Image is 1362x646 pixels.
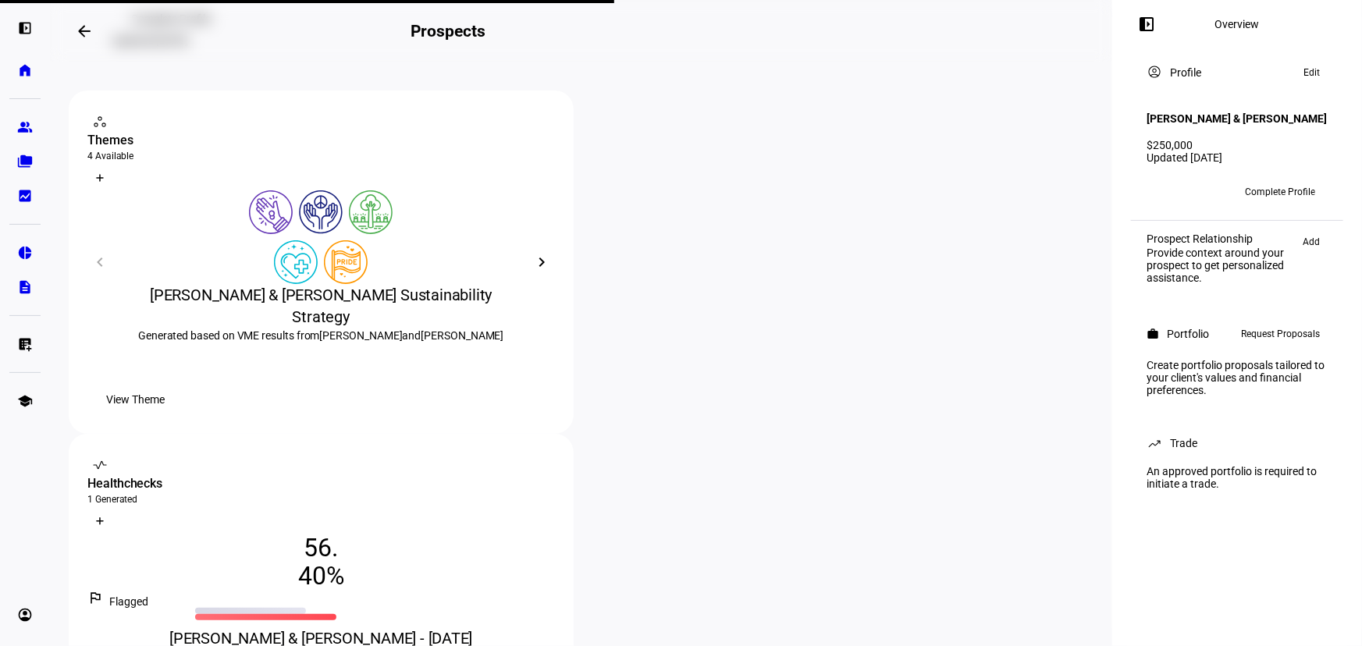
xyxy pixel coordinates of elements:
span: View Theme [106,384,165,415]
a: home [9,55,41,86]
mat-icon: outlined_flag [87,590,103,605]
a: pie_chart [9,237,41,268]
eth-panel-overview-card-header: Profile [1147,63,1328,82]
h2: Prospects [411,22,485,41]
eth-mat-symbol: folder_copy [17,154,33,169]
span: [PERSON_NAME] [320,329,403,342]
span: Add [1303,232,1320,251]
eth-mat-symbol: description [17,279,33,295]
a: group [9,112,41,143]
img: healthWellness.colored.svg [274,240,318,284]
div: Trade [1170,437,1197,449]
a: folder_copy [9,146,41,177]
button: View Theme [87,384,183,415]
div: [PERSON_NAME] & [PERSON_NAME] Sustainability Strategy [87,284,555,328]
button: Edit [1296,63,1328,82]
div: An approved portfolio is required to initiate a trade. [1137,459,1337,496]
span: BB [1153,186,1165,197]
div: 1 Generated [87,493,555,506]
div: 4 Available [87,150,555,162]
eth-panel-overview-card-header: Portfolio [1147,325,1328,343]
div: Portfolio [1167,328,1209,340]
mat-icon: work [1147,328,1159,340]
div: Overview [1215,18,1260,30]
eth-mat-symbol: account_circle [17,607,33,623]
eth-mat-symbol: list_alt_add [17,336,33,352]
div: Profile [1170,66,1201,79]
span: Complete Profile [1245,179,1315,204]
div: $250,000 [1147,139,1328,151]
button: Complete Profile [1232,179,1328,204]
div: Healthchecks [87,474,555,493]
span: [PERSON_NAME] [421,329,503,342]
span: % [326,562,344,590]
span: 56 [304,534,332,562]
img: deforestation.colored.svg [349,190,393,234]
div: Create portfolio proposals tailored to your client's values and financial preferences. [1137,353,1337,403]
eth-mat-symbol: bid_landscape [17,188,33,204]
span: Flagged [109,595,148,608]
div: Themes [87,131,555,150]
div: Updated [DATE] [1147,151,1328,164]
eth-mat-symbol: home [17,62,33,78]
mat-icon: trending_up [1147,435,1162,451]
eth-mat-symbol: left_panel_open [17,20,33,36]
h4: [PERSON_NAME] & [PERSON_NAME] [1147,112,1327,125]
a: bid_landscape [9,180,41,211]
mat-icon: account_circle [1147,64,1162,80]
a: description [9,272,41,303]
div: Prospect Relationship [1147,232,1295,245]
mat-icon: workspaces [92,114,108,130]
mat-icon: left_panel_open [1137,15,1156,34]
div: Generated based on VME results from and [87,328,555,343]
img: humanRights.colored.svg [299,190,343,234]
button: Request Proposals [1233,325,1328,343]
eth-mat-symbol: group [17,119,33,135]
mat-icon: arrow_backwards [75,22,94,41]
mat-icon: vital_signs [92,457,108,473]
img: lgbtqJustice.colored.svg [324,240,368,284]
div: Provide context around your prospect to get personalized assistance. [1147,247,1295,284]
eth-mat-symbol: school [17,393,33,409]
button: Add [1295,232,1328,251]
span: 40 [298,562,326,590]
eth-panel-overview-card-header: Trade [1147,434,1328,453]
span: Edit [1303,63,1320,82]
span: Request Proposals [1241,325,1320,343]
eth-mat-symbol: pie_chart [17,245,33,261]
span: . [332,534,338,562]
img: poverty.colored.svg [249,190,293,234]
mat-icon: chevron_right [533,253,552,272]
